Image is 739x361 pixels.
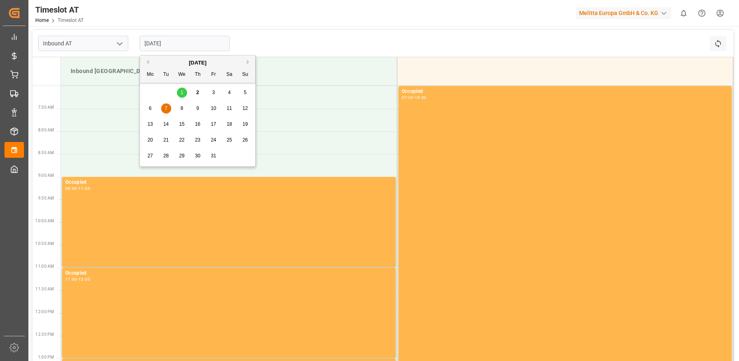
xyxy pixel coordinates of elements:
[193,135,203,145] div: Choose Thursday, October 23rd, 2025
[38,196,54,200] span: 9:30 AM
[402,96,414,99] div: 07:00
[226,121,232,127] span: 18
[179,153,184,159] span: 29
[224,70,235,80] div: Sa
[177,88,187,98] div: Choose Wednesday, October 1st, 2025
[65,178,392,187] div: Occupied
[195,121,200,127] span: 16
[228,90,231,95] span: 4
[211,121,216,127] span: 17
[242,105,248,111] span: 12
[38,105,54,110] span: 7:30 AM
[244,90,247,95] span: 5
[181,90,183,95] span: 1
[193,88,203,98] div: Choose Thursday, October 2nd, 2025
[177,103,187,114] div: Choose Wednesday, October 8th, 2025
[65,277,77,281] div: 11:00
[145,119,155,129] div: Choose Monday, October 13th, 2025
[163,137,168,143] span: 21
[38,173,54,178] span: 9:00 AM
[224,119,235,129] div: Choose Saturday, October 18th, 2025
[140,36,230,51] input: DD-MM-YYYY
[240,103,250,114] div: Choose Sunday, October 12th, 2025
[576,5,674,21] button: Melitta Europa GmbH & Co. KG
[38,36,128,51] input: Type to search/select
[242,137,248,143] span: 26
[193,103,203,114] div: Choose Thursday, October 9th, 2025
[240,119,250,129] div: Choose Sunday, October 19th, 2025
[179,121,184,127] span: 15
[195,137,200,143] span: 23
[145,151,155,161] div: Choose Monday, October 27th, 2025
[196,105,199,111] span: 9
[674,4,693,22] button: show 0 new notifications
[78,277,90,281] div: 13:00
[161,119,171,129] div: Choose Tuesday, October 14th, 2025
[193,151,203,161] div: Choose Thursday, October 30th, 2025
[147,153,153,159] span: 27
[142,85,253,164] div: month 2025-10
[77,277,78,281] div: -
[161,135,171,145] div: Choose Tuesday, October 21st, 2025
[177,151,187,161] div: Choose Wednesday, October 29th, 2025
[35,219,54,223] span: 10:00 AM
[65,187,77,190] div: 09:00
[209,151,219,161] div: Choose Friday, October 31st, 2025
[35,309,54,314] span: 12:00 PM
[35,287,54,291] span: 11:30 AM
[145,135,155,145] div: Choose Monday, October 20th, 2025
[65,269,392,277] div: Occupied
[224,88,235,98] div: Choose Saturday, October 4th, 2025
[145,103,155,114] div: Choose Monday, October 6th, 2025
[113,37,125,50] button: open menu
[161,151,171,161] div: Choose Tuesday, October 28th, 2025
[147,121,153,127] span: 13
[209,70,219,80] div: Fr
[240,135,250,145] div: Choose Sunday, October 26th, 2025
[211,137,216,143] span: 24
[179,137,184,143] span: 22
[165,105,168,111] span: 7
[161,103,171,114] div: Choose Tuesday, October 7th, 2025
[77,187,78,190] div: -
[226,105,232,111] span: 11
[38,150,54,155] span: 8:30 AM
[38,355,54,359] span: 1:00 PM
[693,4,711,22] button: Help Center
[209,88,219,98] div: Choose Friday, October 3rd, 2025
[226,137,232,143] span: 25
[163,153,168,159] span: 28
[149,105,152,111] span: 6
[67,64,390,79] div: Inbound [GEOGRAPHIC_DATA]
[209,103,219,114] div: Choose Friday, October 10th, 2025
[247,60,252,64] button: Next Month
[576,7,671,19] div: Melitta Europa GmbH & Co. KG
[414,96,415,99] div: -
[211,153,216,159] span: 31
[195,153,200,159] span: 30
[147,137,153,143] span: 20
[78,187,90,190] div: 11:00
[193,119,203,129] div: Choose Thursday, October 16th, 2025
[35,17,49,23] a: Home
[209,135,219,145] div: Choose Friday, October 24th, 2025
[177,70,187,80] div: We
[196,90,199,95] span: 2
[224,135,235,145] div: Choose Saturday, October 25th, 2025
[144,60,149,64] button: Previous Month
[211,105,216,111] span: 10
[161,70,171,80] div: Tu
[209,119,219,129] div: Choose Friday, October 17th, 2025
[224,103,235,114] div: Choose Saturday, October 11th, 2025
[35,4,84,16] div: Timeslot AT
[242,121,248,127] span: 19
[177,119,187,129] div: Choose Wednesday, October 15th, 2025
[240,70,250,80] div: Su
[38,128,54,132] span: 8:00 AM
[181,105,183,111] span: 8
[35,264,54,269] span: 11:00 AM
[402,88,728,96] div: Occupied
[145,70,155,80] div: Mo
[212,90,215,95] span: 3
[415,96,427,99] div: 15:30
